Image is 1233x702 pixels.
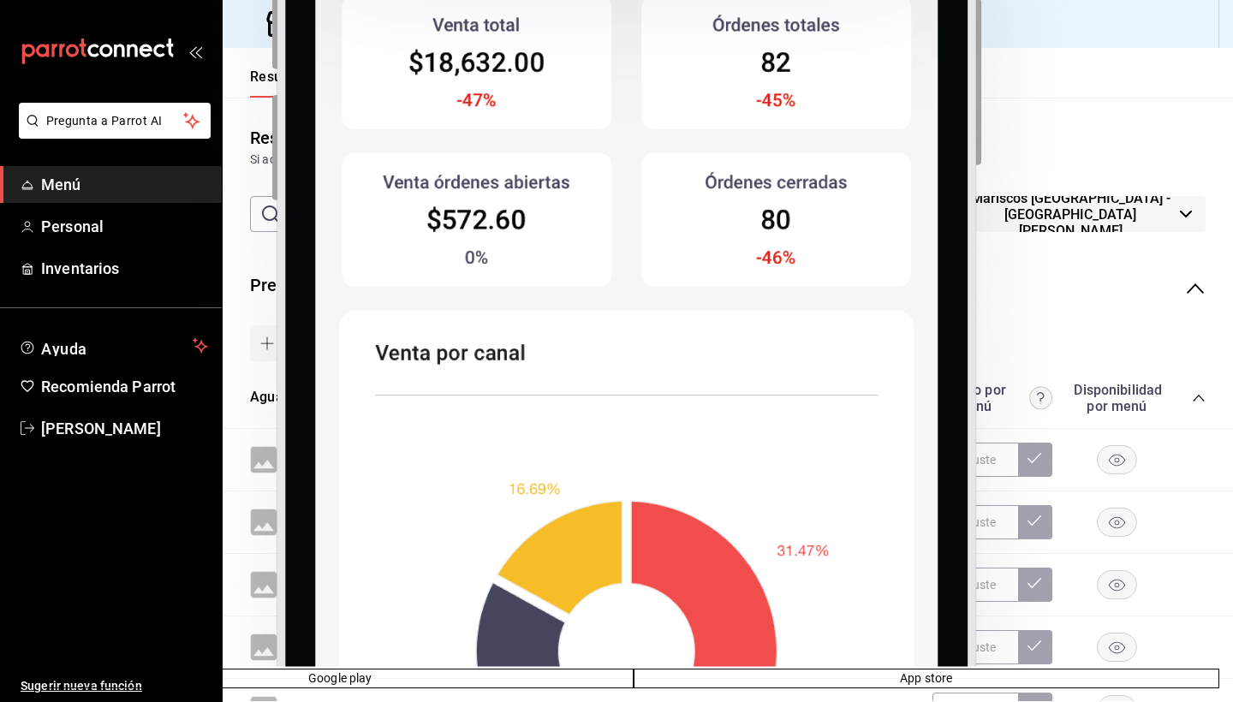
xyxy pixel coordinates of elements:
span: Menú [41,173,208,196]
span: Sugerir nueva función [21,677,208,695]
span: Ayuda [41,336,186,356]
span: Pregunta a Parrot AI [46,112,184,130]
span: [PERSON_NAME] [41,417,208,440]
button: Google play [47,669,634,688]
span: App store [900,669,952,687]
button: Pregunta a Parrot AI [19,103,211,139]
span: Inventarios [41,257,208,280]
a: Pregunta a Parrot AI [12,124,211,142]
span: Personal [41,215,208,238]
span: Recomienda Parrot [41,375,208,398]
span: Google play [308,669,372,687]
button: App store [634,669,1220,688]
